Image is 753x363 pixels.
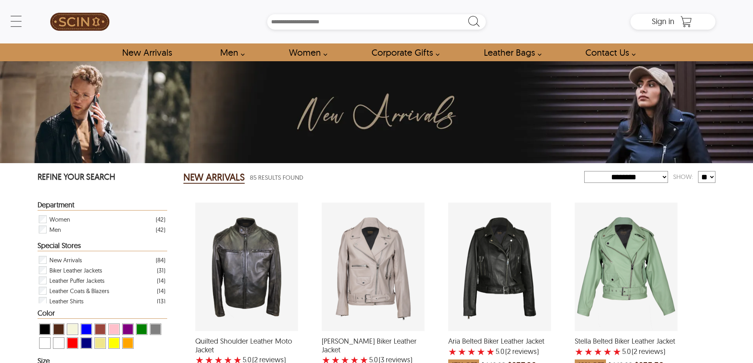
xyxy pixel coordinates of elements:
[150,324,161,335] div: View Grey New Arrivals
[49,224,61,235] span: Men
[505,348,511,355] span: (2
[49,296,83,306] span: Leather Shirts
[678,16,694,28] a: Shopping Cart
[38,255,165,265] div: Filter New Arrivals New Arrivals
[280,43,332,61] a: Shop Women Leather Jackets
[156,225,165,235] div: ( 42 )
[38,4,122,39] a: SCIN
[652,16,674,26] span: Sign in
[38,214,165,224] div: Filter Women New Arrivals
[511,348,537,355] span: reviews
[668,170,698,184] div: Show:
[156,255,165,265] div: ( 84 )
[67,324,78,335] div: View Beige New Arrivals
[108,324,120,335] div: View Pink New Arrivals
[81,324,92,335] div: View Blue New Arrivals
[448,348,457,355] label: 1 rating
[652,19,674,25] a: Sign in
[575,348,583,355] label: 1 rating
[81,337,92,349] div: View Navy New Arrivals
[157,265,165,275] div: ( 31 )
[49,275,104,286] span: Leather Puffer Jackets
[505,348,539,355] span: )
[38,242,167,251] div: Heading Filter New Arrivals by Special Stores
[475,43,546,61] a: Shop Leather Bags
[157,286,165,296] div: ( 14 )
[486,348,495,355] label: 5 rating
[477,348,485,355] label: 4 rating
[362,43,444,61] a: Shop Leather Corporate Gifts
[136,324,147,335] div: View Green New Arrivals
[322,337,425,354] span: Nora Belted Biker Leather Jacket
[39,337,51,349] div: View White New Arrivals
[38,265,165,275] div: Filter Biker Leather Jackets New Arrivals
[38,309,167,319] div: Heading Filter New Arrivals by Color
[156,214,165,224] div: ( 42 )
[38,171,167,184] p: REFINE YOUR SEARCH
[632,348,665,355] span: )
[584,348,593,355] label: 2 rating
[576,43,640,61] a: contact-us
[613,348,621,355] label: 5 rating
[94,337,106,349] div: View Khaki New Arrivals
[183,169,584,185] div: New Arrivals 85 Results Found
[637,348,663,355] span: reviews
[603,348,612,355] label: 4 rating
[250,173,303,182] span: 85 Results Found
[50,4,109,39] img: SCIN
[38,224,165,235] div: Filter Men New Arrivals
[53,324,64,335] div: View Brown ( Brand Color ) New Arrivals
[467,348,476,355] label: 3 rating
[594,348,602,355] label: 3 rating
[67,337,78,349] div: View Red New Arrivals
[113,43,181,61] a: Shop New Arrivals
[122,337,134,349] div: View Orange New Arrivals
[575,337,678,346] span: Stella Belted Biker Leather Jacket
[157,296,165,306] div: ( 13 )
[157,276,165,286] div: ( 14 )
[622,348,631,355] label: 5.0
[49,214,70,224] span: Women
[38,275,165,286] div: Filter Leather Puffer Jackets New Arrivals
[195,337,298,354] span: Quilted Shoulder Leather Moto Jacket
[49,255,82,265] span: New Arrivals
[49,265,102,275] span: Biker Leather Jackets
[448,337,551,346] span: Aria Belted Biker Leather Jacket
[38,286,165,296] div: Filter Leather Coats & Blazers New Arrivals
[632,348,637,355] span: (2
[38,296,165,306] div: Filter Leather Shirts New Arrivals
[122,324,134,335] div: View Purple New Arrivals
[496,348,504,355] label: 5.0
[39,324,51,335] div: View Black New Arrivals
[49,286,109,296] span: Leather Coats & Blazers
[38,201,167,211] div: Heading Filter New Arrivals by Department
[108,337,120,349] div: View Yellow New Arrivals
[211,43,249,61] a: shop men's leather jackets
[53,337,64,349] div: View One Color New Arrivals
[183,171,245,184] h2: NEW ARRIVALS
[94,324,106,335] div: View Cognac New Arrivals
[458,348,466,355] label: 2 rating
